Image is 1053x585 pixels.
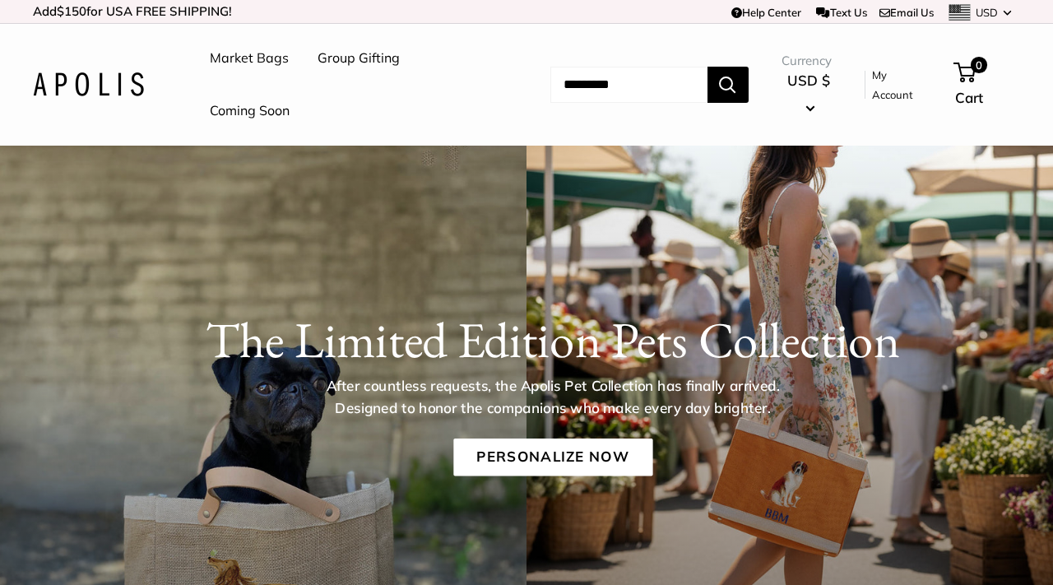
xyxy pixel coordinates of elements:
[782,49,837,72] span: Currency
[787,72,830,89] span: USD $
[318,46,400,71] a: Group Gifting
[550,67,707,103] input: Search...
[872,65,926,105] a: My Account
[731,6,801,19] a: Help Center
[955,58,1020,111] a: 0 Cart
[57,3,86,19] span: $150
[782,67,837,120] button: USD $
[33,72,144,96] img: Apolis
[955,89,983,106] span: Cart
[879,6,934,19] a: Email Us
[970,57,986,73] span: 0
[210,99,290,123] a: Coming Soon
[210,46,289,71] a: Market Bags
[976,6,998,19] span: USD
[84,310,1022,369] h1: The Limited Edition Pets Collection
[299,375,807,419] p: After countless requests, the Apolis Pet Collection has finally arrived. Designed to honor the co...
[816,6,866,19] a: Text Us
[707,67,749,103] button: Search
[453,439,652,476] a: Personalize Now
